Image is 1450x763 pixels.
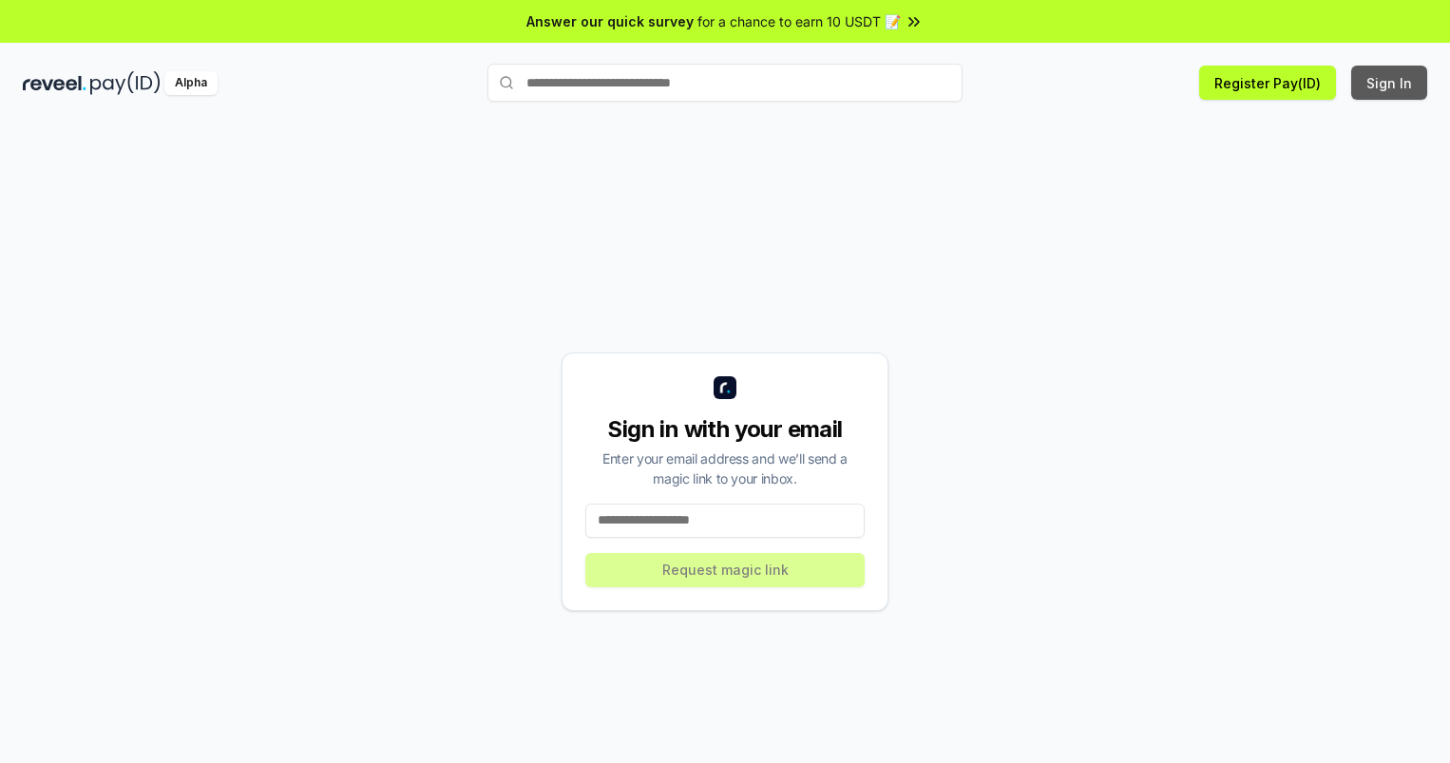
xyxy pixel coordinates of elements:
[585,414,865,445] div: Sign in with your email
[585,448,865,488] div: Enter your email address and we’ll send a magic link to your inbox.
[164,71,218,95] div: Alpha
[23,71,86,95] img: reveel_dark
[1351,66,1427,100] button: Sign In
[90,71,161,95] img: pay_id
[526,11,694,31] span: Answer our quick survey
[1199,66,1336,100] button: Register Pay(ID)
[697,11,901,31] span: for a chance to earn 10 USDT 📝
[714,376,736,399] img: logo_small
